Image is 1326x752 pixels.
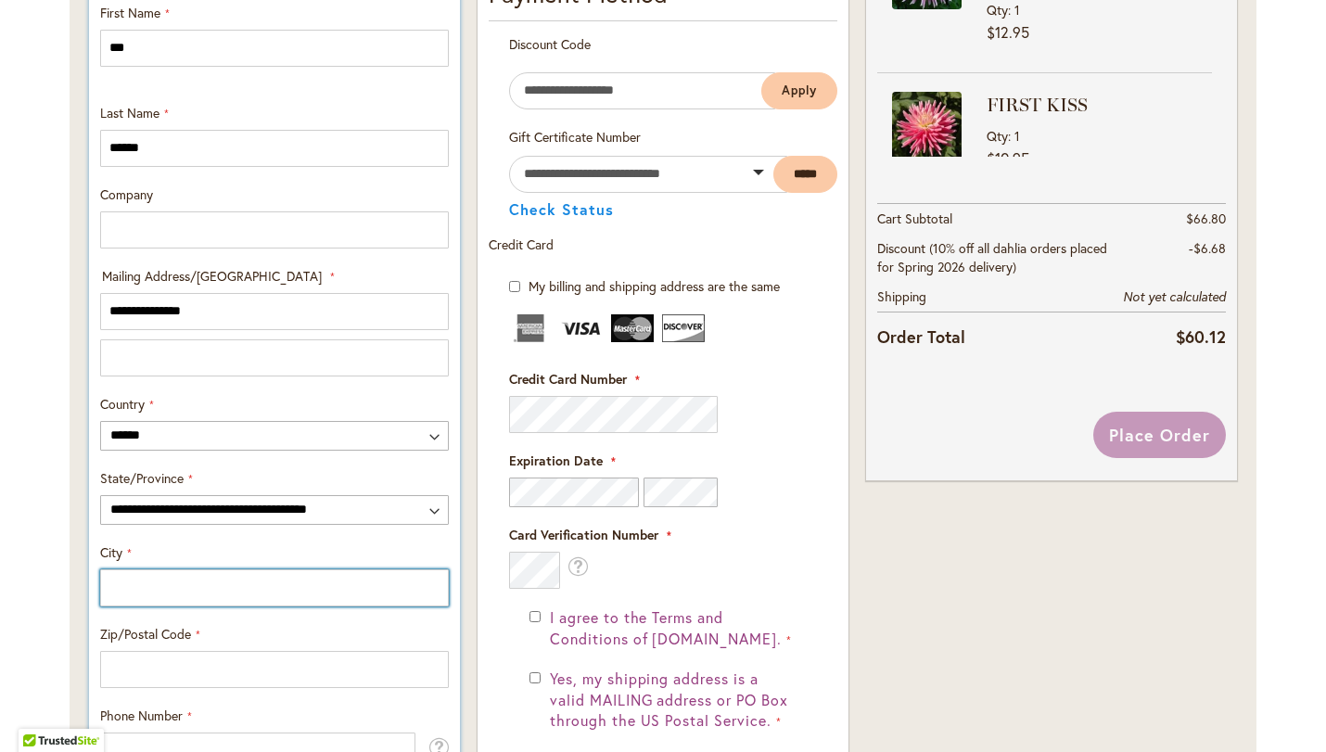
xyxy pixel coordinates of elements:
[987,148,1029,168] span: $10.95
[892,92,962,161] img: FIRST KISS
[1123,288,1226,305] span: Not yet calculated
[100,707,183,724] span: Phone Number
[100,4,160,21] span: First Name
[1189,239,1226,257] span: -$6.68
[100,469,184,487] span: State/Province
[1014,127,1020,145] span: 1
[509,35,591,53] span: Discount Code
[1014,1,1020,19] span: 1
[987,1,1008,19] span: Qty
[877,287,926,305] span: Shipping
[761,72,837,109] button: Apply
[100,104,159,121] span: Last Name
[509,202,614,217] button: Check Status
[1186,210,1226,227] span: $66.80
[1176,325,1226,348] span: $60.12
[877,239,1107,275] span: Discount (10% off all dahlia orders placed for Spring 2026 delivery)
[987,92,1207,118] strong: FIRST KISS
[100,543,122,561] span: City
[102,267,322,285] span: Mailing Address/[GEOGRAPHIC_DATA]
[987,22,1029,42] span: $12.95
[100,185,153,203] span: Company
[877,323,965,350] strong: Order Total
[100,395,145,413] span: Country
[100,625,191,643] span: Zip/Postal Code
[782,83,817,98] span: Apply
[509,128,641,146] span: Gift Certificate Number
[877,203,1110,234] th: Cart Subtotal
[987,127,1008,145] span: Qty
[14,686,66,738] iframe: Launch Accessibility Center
